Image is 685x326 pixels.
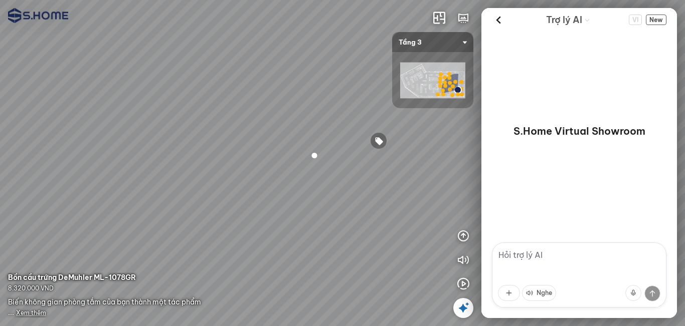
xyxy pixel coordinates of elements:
[399,32,467,52] span: Tầng 3
[400,63,465,99] img: shome_ha_dong_l_EDTARCY6XNHH.png
[629,15,642,25] button: Change language
[522,285,556,301] button: Nghe
[513,124,645,138] p: S.Home Virtual Showroom
[8,8,68,23] img: logo
[546,13,582,27] span: Trợ lý AI
[646,15,666,25] span: New
[629,15,642,25] span: VI
[546,12,590,28] div: AI Guide options
[646,15,666,25] button: New Chat
[16,309,46,316] span: Xem thêm
[8,308,46,317] span: ...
